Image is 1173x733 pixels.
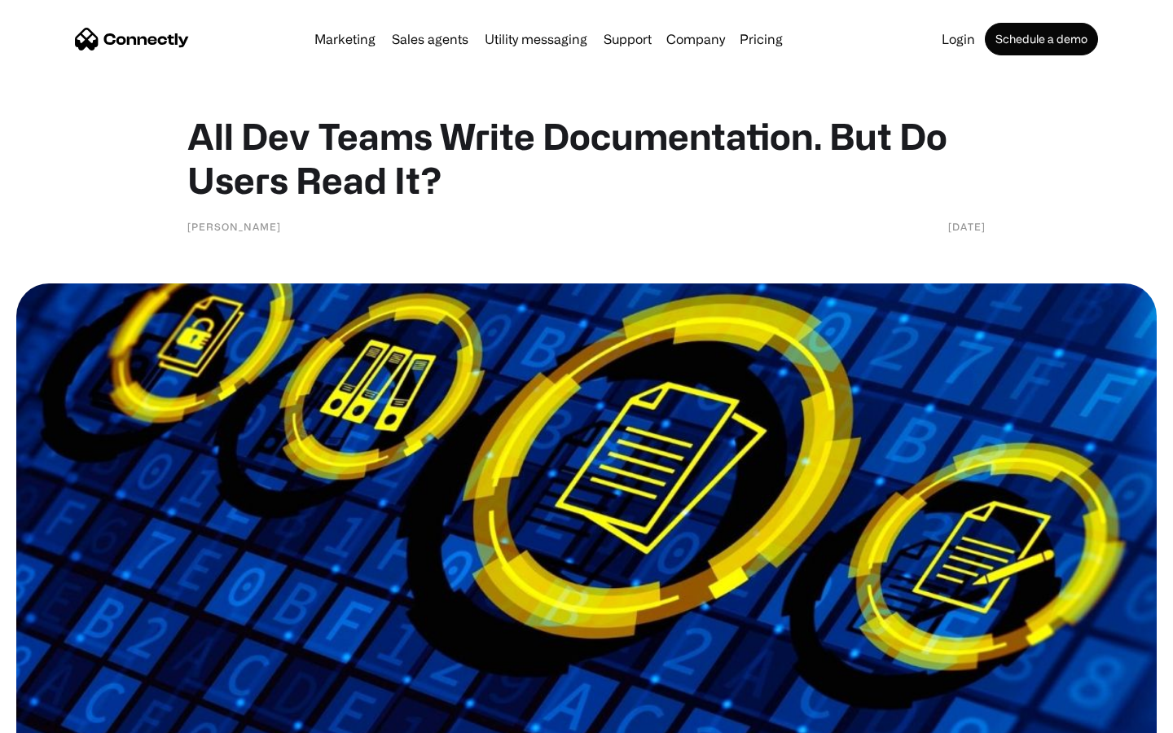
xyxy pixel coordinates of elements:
[385,33,475,46] a: Sales agents
[948,218,986,235] div: [DATE]
[985,23,1098,55] a: Schedule a demo
[733,33,789,46] a: Pricing
[935,33,982,46] a: Login
[478,33,594,46] a: Utility messaging
[16,704,98,727] aside: Language selected: English
[187,218,281,235] div: [PERSON_NAME]
[187,114,986,202] h1: All Dev Teams Write Documentation. But Do Users Read It?
[33,704,98,727] ul: Language list
[666,28,725,50] div: Company
[597,33,658,46] a: Support
[308,33,382,46] a: Marketing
